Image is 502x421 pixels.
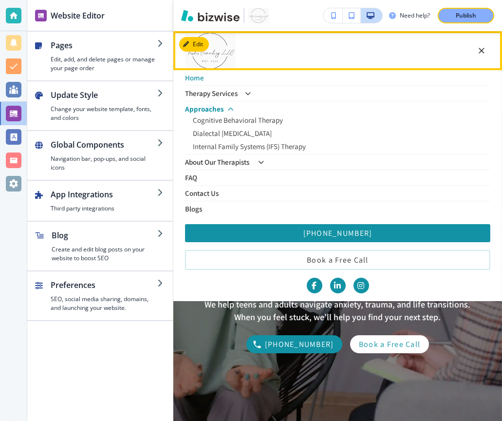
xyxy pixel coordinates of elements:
a: Book a Free Call [350,335,429,353]
h4: Edit, add, and delete pages or manage your page order [51,55,157,73]
h4: Create and edit blog posts on your website to boost SEO [52,245,157,263]
a: Therapy Services [185,90,490,97]
button: Global ComponentsNavigation bar, pop-ups, and social icons [27,131,173,180]
button: Edit [179,37,209,52]
button: Publish [438,8,494,23]
a: Social media account for Instagram [353,278,369,293]
h2: Website Editor [51,10,105,21]
button: App IntegrationsThird party integrations [27,181,173,221]
h3: Need help? [400,11,430,20]
button: PagesEdit, add, and delete pages or manage your page order [27,32,173,80]
button: Update StyleChange your website template, fonts, and colors [27,81,173,130]
p: Internal Family Systems (IFS) Therapy [193,143,490,150]
h4: Navigation bar, pop-ups, and social icons [51,154,157,172]
div: (770) 800-7362 [246,335,342,353]
p: [PHONE_NUMBER] [303,228,372,238]
a: Social media account for Linkedin [330,278,346,293]
p: Therapy Services [185,90,241,97]
button: BlogCreate and edit blog posts on your website to boost SEO [27,222,173,270]
a: Book a Free Call [185,250,490,270]
button: PreferencesSEO, social media sharing, domains, and launching your website. [27,271,173,320]
img: editor icon [35,10,47,21]
p: Publish [456,11,476,20]
h2: Global Components [51,139,157,151]
a: [PHONE_NUMBER] [246,335,342,353]
p: When you feel stuck, we’ll help you find your next step. [189,311,486,324]
p: Home [185,74,490,81]
button: Toggle hamburger navigation menu [473,42,490,59]
a: About Our Therapists [185,158,490,166]
h4: Third party integrations [51,204,157,213]
img: Towler Counseling LLC [185,31,296,70]
h2: Update Style [51,89,157,101]
img: Your Logo [248,8,269,23]
p: Dialectal [MEDICAL_DATA] [193,130,490,137]
h2: Preferences [51,279,157,291]
p: Book a Free Call [307,255,368,265]
p: We help teens and adults navigate anxiety, trauma, and life transitions. [189,298,486,311]
a: Approaches [185,105,490,113]
img: Bizwise Logo [181,10,240,21]
div: (770) 800-7362 [185,224,490,242]
p: Blogs [185,205,490,212]
p: Book a Free Call [359,339,420,349]
h4: Change your website template, fonts, and colors [51,105,157,122]
p: Approaches [185,105,224,113]
p: Cognitive Behavioral Therapy [193,116,490,124]
a: Social media account for Facebook [307,278,322,293]
p: Contact Us [185,190,490,197]
h2: Pages [51,39,157,51]
p: FAQ [185,174,490,181]
h2: App Integrations [51,189,157,200]
h4: SEO, social media sharing, domains, and launching your website. [51,295,157,312]
p: [PHONE_NUMBER] [265,339,334,349]
p: About Our Therapists [185,158,254,166]
h2: Blog [52,230,157,241]
a: [PHONE_NUMBER] [185,224,490,242]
